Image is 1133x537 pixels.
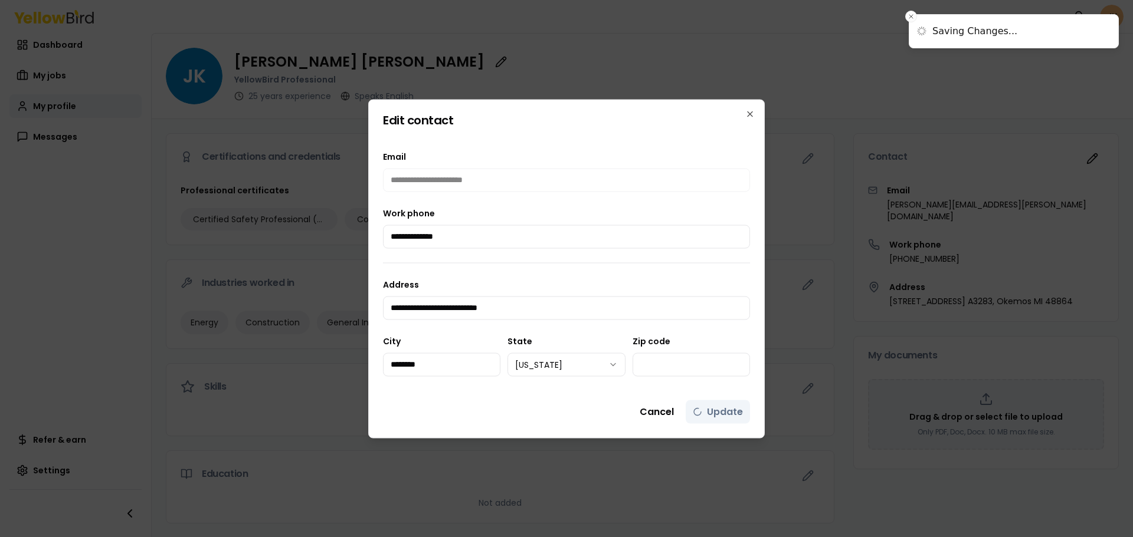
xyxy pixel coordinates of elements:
h2: Edit contact [383,114,750,126]
label: State [507,335,532,347]
label: Zip code [633,335,670,347]
button: Cancel [633,400,681,423]
label: Work phone [383,207,435,219]
label: City [383,335,401,347]
label: Address [383,278,419,290]
span: Email [383,150,406,162]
